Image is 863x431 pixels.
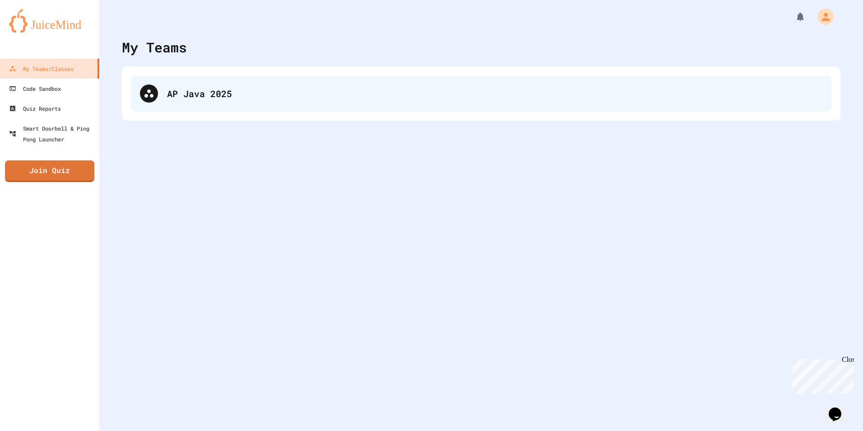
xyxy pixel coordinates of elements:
img: logo-orange.svg [9,9,90,33]
div: AP Java 2025 [167,87,822,100]
div: My Account [808,6,836,27]
div: My Teams [122,37,187,57]
div: My Notifications [778,9,808,24]
div: AP Java 2025 [131,75,831,112]
div: Chat with us now!Close [4,4,62,57]
div: Smart Doorbell & Ping Pong Launcher [9,123,96,145]
div: Quiz Reports [9,103,61,114]
iframe: chat widget [788,356,854,394]
a: Join Quiz [5,160,94,182]
div: My Teams/Classes [9,63,74,74]
iframe: chat widget [825,395,854,422]
div: Code Sandbox [9,83,61,94]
